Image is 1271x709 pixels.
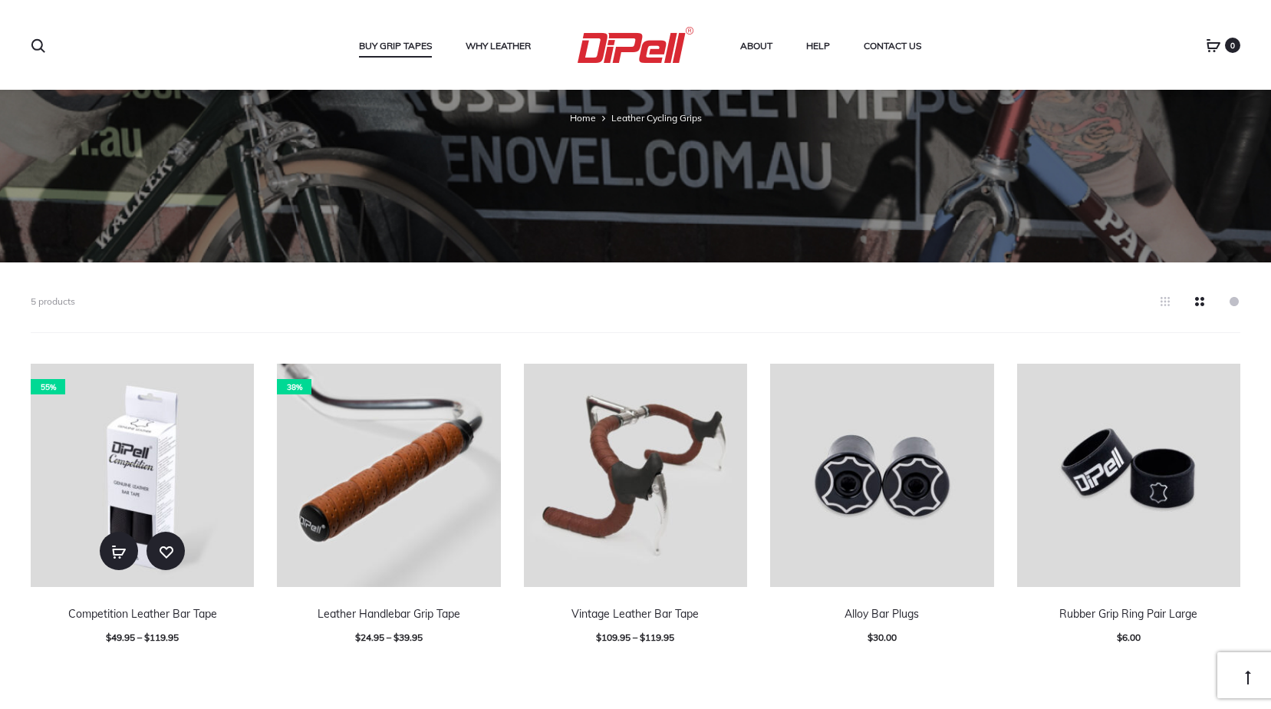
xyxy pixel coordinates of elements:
span: 0 [1225,38,1240,53]
span: – [387,632,391,643]
a: 38% [277,364,500,587]
p: 5 products [31,293,75,309]
a: Leather Handlebar Grip Tape [318,607,460,621]
a: Home [570,112,596,124]
span: $ [393,632,399,643]
a: 0 [1206,38,1221,52]
a: Add to wishlist [147,532,185,570]
span: 24.95 [355,632,384,643]
a: Rubber Grip Ring Pair Large [1059,607,1197,621]
a: 55% [31,364,254,587]
a: Help [806,36,830,56]
span: $ [596,632,601,643]
a: Select options for “Competition Leather Bar Tape” [100,532,138,570]
span: 39.95 [393,632,423,643]
span: 49.95 [106,632,135,643]
span: 30.00 [868,632,897,643]
a: Buy Grip Tapes [359,36,432,56]
span: 6.00 [1117,632,1141,643]
a: Contact Us [864,36,921,56]
span: $ [106,632,111,643]
span: 55% [31,379,65,394]
a: Competition Leather Bar Tape [68,607,217,621]
span: 119.95 [144,632,179,643]
a: Alloy Bar Plugs [845,607,919,621]
span: 109.95 [596,632,631,643]
span: $ [144,632,150,643]
nav: Leather Cycling Grips [31,108,1240,128]
span: $ [868,632,873,643]
span: – [137,632,142,643]
a: Why Leather [466,36,531,56]
span: $ [640,632,645,643]
a: Vintage Leather Bar Tape [571,607,699,621]
span: $ [1117,632,1122,643]
span: – [633,632,637,643]
span: 38% [277,379,311,394]
a: About [740,36,772,56]
span: $ [355,632,361,643]
span: 119.95 [640,632,674,643]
